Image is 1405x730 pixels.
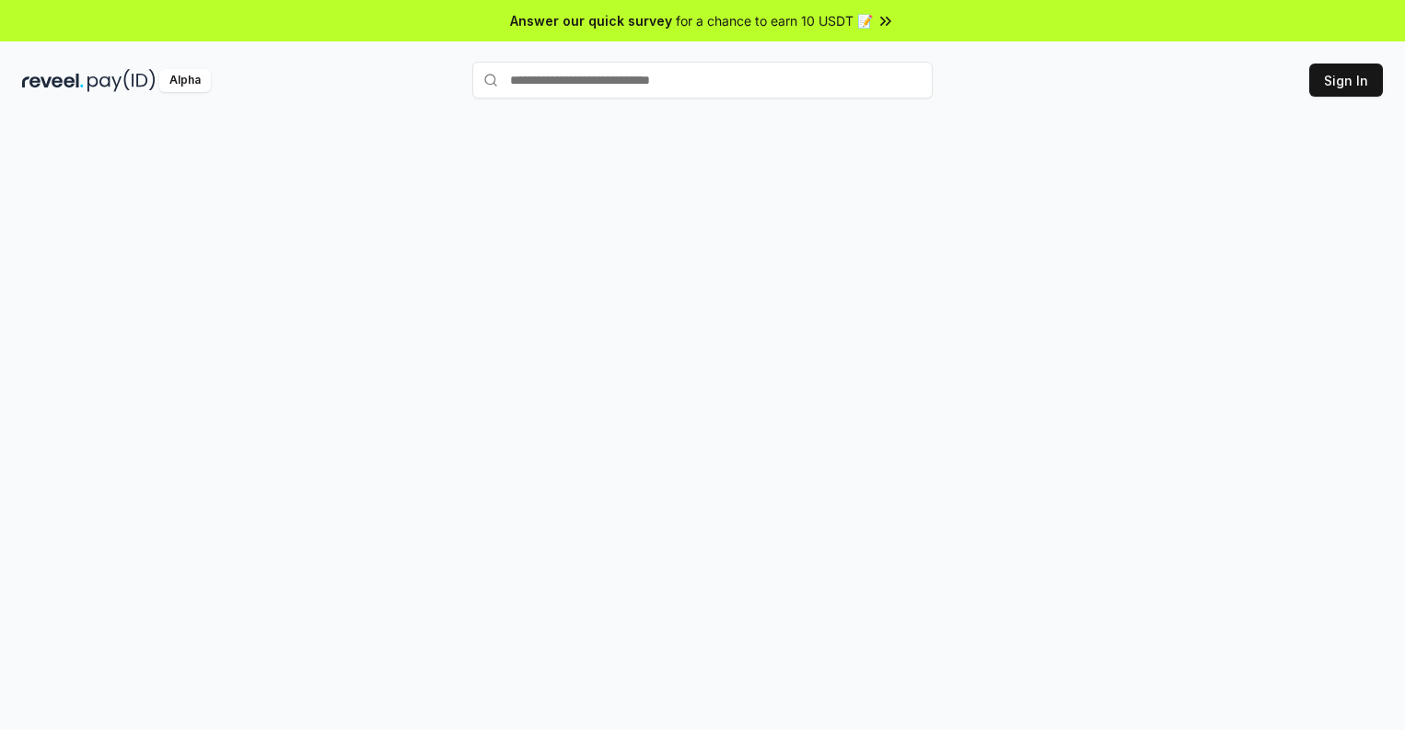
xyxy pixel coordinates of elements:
[676,11,873,30] span: for a chance to earn 10 USDT 📝
[87,69,156,92] img: pay_id
[159,69,211,92] div: Alpha
[22,69,84,92] img: reveel_dark
[510,11,672,30] span: Answer our quick survey
[1309,64,1383,97] button: Sign In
